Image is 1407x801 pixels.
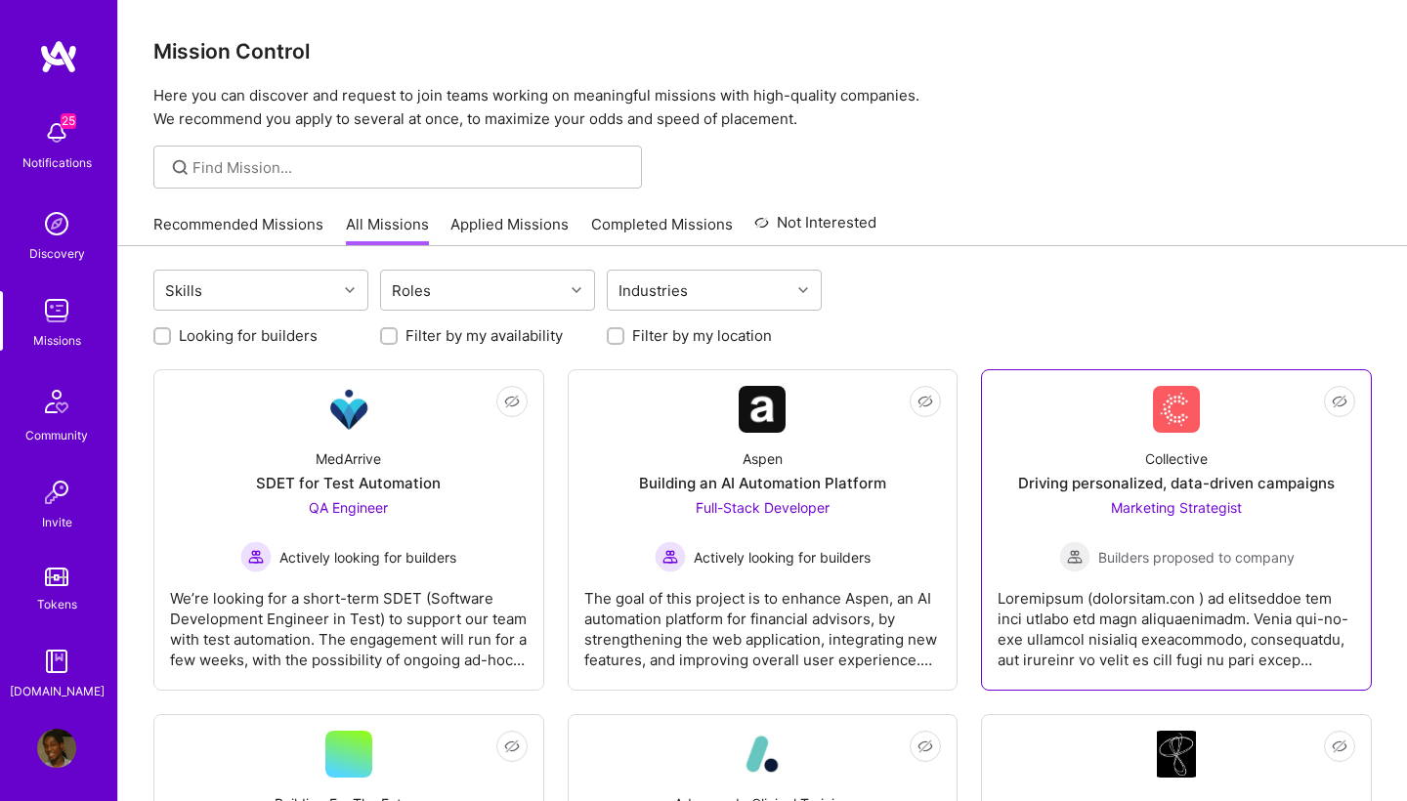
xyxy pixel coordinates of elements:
div: Building an AI Automation Platform [639,473,886,493]
span: Actively looking for builders [279,547,456,568]
div: Discovery [29,243,85,264]
div: Loremipsum (dolorsitam.con ) ad elitseddoe tem inci utlabo etd magn aliquaenimadm. Venia qui-no-e... [998,572,1355,670]
p: Here you can discover and request to join teams working on meaningful missions with high-quality ... [153,84,1372,131]
div: Notifications [22,152,92,173]
div: Skills [160,276,207,305]
div: SDET for Test Automation [256,473,441,493]
a: Recommended Missions [153,214,323,246]
i: icon Chevron [345,285,355,295]
label: Filter by my availability [405,325,563,346]
img: Actively looking for builders [240,541,272,572]
a: Company LogoMedArriveSDET for Test AutomationQA Engineer Actively looking for buildersActively lo... [170,386,528,674]
input: Find Mission... [192,157,627,178]
img: Company Logo [1157,731,1196,778]
img: User Avatar [37,729,76,768]
img: Invite [37,473,76,512]
span: Marketing Strategist [1111,499,1242,516]
img: bell [37,113,76,152]
img: Company Logo [739,386,786,433]
div: [DOMAIN_NAME] [10,681,105,701]
i: icon EyeClosed [917,738,933,754]
img: teamwork [37,291,76,330]
img: discovery [37,204,76,243]
div: Collective [1145,448,1208,469]
i: icon Chevron [798,285,808,295]
i: icon EyeClosed [1332,394,1347,409]
div: Industries [614,276,693,305]
a: Not Interested [754,211,876,246]
img: Actively looking for builders [655,541,686,572]
img: Company Logo [1153,386,1200,433]
div: MedArrive [316,448,381,469]
img: guide book [37,642,76,681]
span: Full-Stack Developer [696,499,830,516]
div: Aspen [743,448,783,469]
a: User Avatar [32,729,81,768]
i: icon Chevron [572,285,581,295]
div: Invite [42,512,72,532]
img: Company Logo [739,731,786,778]
div: We’re looking for a short-term SDET (Software Development Engineer in Test) to support our team w... [170,572,528,670]
i: icon EyeClosed [504,738,520,754]
label: Looking for builders [179,325,318,346]
span: 25 [61,113,76,129]
div: The goal of this project is to enhance Aspen, an AI automation platform for financial advisors, b... [584,572,942,670]
i: icon SearchGrey [169,156,192,179]
i: icon EyeClosed [1332,738,1347,754]
img: Community [33,378,80,425]
a: All Missions [346,214,429,246]
div: Community [25,425,88,445]
a: Completed Missions [591,214,733,246]
div: Missions [33,330,81,351]
i: icon EyeClosed [504,394,520,409]
label: Filter by my location [632,325,772,346]
div: Driving personalized, data-driven campaigns [1018,473,1335,493]
img: Company Logo [325,386,372,433]
img: logo [39,39,78,74]
img: Builders proposed to company [1059,541,1090,572]
a: Company LogoCollectiveDriving personalized, data-driven campaignsMarketing Strategist Builders pr... [998,386,1355,674]
img: tokens [45,568,68,586]
div: Roles [387,276,436,305]
i: icon EyeClosed [917,394,933,409]
div: Tokens [37,594,77,614]
a: Company LogoAspenBuilding an AI Automation PlatformFull-Stack Developer Actively looking for buil... [584,386,942,674]
span: Builders proposed to company [1098,547,1295,568]
span: Actively looking for builders [694,547,871,568]
span: QA Engineer [309,499,388,516]
a: Applied Missions [450,214,569,246]
h3: Mission Control [153,39,1372,63]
